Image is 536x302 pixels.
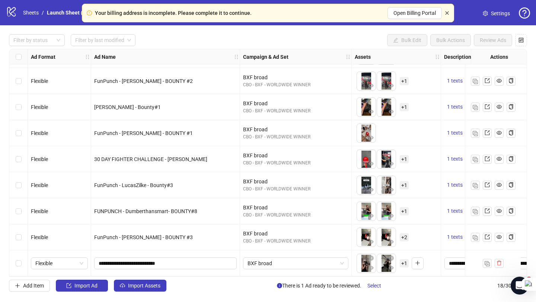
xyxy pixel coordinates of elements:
[23,283,44,289] span: Add Item
[526,277,532,283] span: 3
[387,212,396,221] button: Preview
[367,160,376,168] button: Preview
[243,73,348,81] div: BXF broad
[444,181,466,190] button: 1 texts
[497,104,502,109] span: eye
[243,203,348,212] div: BXF broad
[447,208,463,214] span: 1 texts
[357,228,376,247] img: Asset 1
[94,130,193,136] span: FunPunch - [PERSON_NAME] - BOUNTY #1
[389,239,394,244] span: eye
[471,181,480,190] button: Duplicate
[445,11,449,16] button: close
[471,233,480,242] button: Duplicate
[94,104,161,110] span: [PERSON_NAME] - Bounty#1
[387,81,396,90] button: Preview
[368,239,374,244] span: eye
[357,254,376,273] img: Asset 1
[389,83,394,88] span: eye
[367,212,376,221] button: Preview
[508,234,514,240] span: copy
[497,282,527,290] span: 18 / 300 items
[471,103,480,112] button: Duplicate
[477,7,516,19] a: Settings
[351,54,356,60] span: holder
[243,125,348,134] div: BXF broad
[9,224,28,250] div: Select row 17
[85,54,90,60] span: holder
[87,10,92,16] span: exclamation-circle
[473,131,478,136] img: Duplicate
[120,283,125,288] span: cloud-upload
[234,54,239,60] span: holder
[357,98,376,116] img: Asset 1
[377,176,396,195] img: Asset 2
[473,235,478,240] img: Duplicate
[485,130,490,135] span: export
[128,283,160,289] span: Import Assets
[368,187,374,192] span: eye
[367,238,376,247] button: Preview
[400,155,409,163] span: + 1
[440,54,445,60] span: holder
[400,181,409,189] span: + 1
[9,49,28,64] div: Select all rows
[243,229,348,238] div: BXF broad
[393,10,436,16] span: Open Billing Portal
[471,207,480,216] button: Duplicate
[444,207,466,216] button: 1 texts
[389,213,394,218] span: eye
[239,54,244,60] span: holder
[471,77,480,86] button: Duplicate
[497,234,502,240] span: eye
[368,213,374,218] span: eye
[94,208,197,214] span: FUNPUNCH - Dumberthansmart- BOUNTY#8
[66,283,71,288] span: import
[400,207,409,215] span: + 1
[497,208,502,213] span: eye
[35,258,83,269] span: Flexible
[447,104,463,110] span: 1 texts
[248,258,344,269] span: BXF broad
[471,129,480,138] button: Duplicate
[445,11,449,15] span: close
[277,280,387,292] span: There is 1 Ad ready to be reviewed.
[94,182,173,188] span: FunPunch - LucasZilke - Bounty#3
[357,124,376,142] img: Asset 1
[355,53,371,61] strong: Assets
[483,259,492,268] button: Duplicate
[474,34,512,46] button: Review Ads
[9,280,50,292] button: Add Item
[387,186,396,195] button: Preview
[9,198,28,224] div: Select row 16
[508,156,514,161] span: copy
[31,208,48,214] span: Flexible
[243,186,348,193] div: CBO - BXF - WORLDWIDE WINNER
[497,130,502,135] span: eye
[367,283,381,289] span: Select
[508,208,514,213] span: copy
[447,234,463,240] span: 1 texts
[90,54,95,60] span: holder
[377,254,396,273] div: Asset 2
[485,156,490,161] span: export
[243,177,348,186] div: BXF broad
[444,233,466,242] button: 1 texts
[22,9,40,17] a: Sheets
[377,150,396,168] img: Asset 2
[243,81,348,89] div: CBO - BXF - WORLDWIDE WINNER
[497,156,502,161] span: eye
[367,186,376,195] button: Preview
[508,130,514,135] span: copy
[473,209,478,214] img: Duplicate
[435,54,440,60] span: holder
[444,77,466,86] button: 1 texts
[368,83,374,88] span: eye
[473,105,478,110] img: Duplicate
[361,280,387,292] button: Select
[350,49,351,64] div: Resize Campaign & Ad Set column
[387,238,396,247] button: Preview
[485,208,490,213] span: export
[243,107,348,115] div: CBO - BXF - WORLDWIDE WINNER
[447,130,463,136] span: 1 texts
